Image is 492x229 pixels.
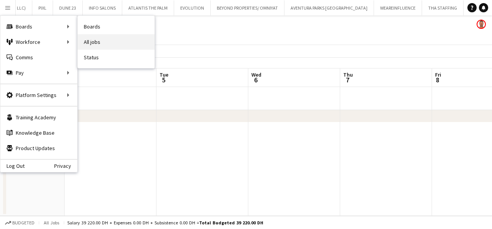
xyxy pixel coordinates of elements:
div: Platform Settings [0,87,77,103]
span: 7 [342,75,353,84]
button: THA STAFFING [422,0,464,15]
span: All jobs [42,220,61,226]
span: Fri [435,71,441,78]
span: 6 [250,75,261,84]
button: PIXL [32,0,53,15]
a: Training Academy [0,110,77,125]
a: Log Out [0,163,25,169]
span: Tue [160,71,168,78]
a: Knowledge Base [0,125,77,140]
a: Product Updates [0,140,77,156]
button: BEYOND PROPERTIES/ OMNIYAT [211,0,284,15]
a: Privacy [54,163,77,169]
button: AVENTURA PARKS [GEOGRAPHIC_DATA] [284,0,374,15]
span: Total Budgeted 39 220.00 DH [199,220,263,226]
span: Thu [343,71,353,78]
button: EVOLUTION [174,0,211,15]
div: Boards [0,19,77,34]
span: 5 [158,75,168,84]
div: Salary 39 220.00 DH + Expenses 0.00 DH + Subsistence 0.00 DH = [67,220,263,226]
a: Boards [78,19,155,34]
span: Wed [251,71,261,78]
button: DUNE 23 [53,0,83,15]
button: Budgeted [4,219,36,227]
button: WEAREINFLUENCE [374,0,422,15]
span: 8 [434,75,441,84]
button: INFO SALONS [83,0,122,15]
app-user-avatar: David O Connor [477,20,486,29]
span: Budgeted [12,220,35,226]
a: Status [78,50,155,65]
div: Pay [0,65,77,80]
a: Comms [0,50,77,65]
a: All jobs [78,34,155,50]
div: Workforce [0,34,77,50]
button: ATLANTIS THE PALM [122,0,174,15]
